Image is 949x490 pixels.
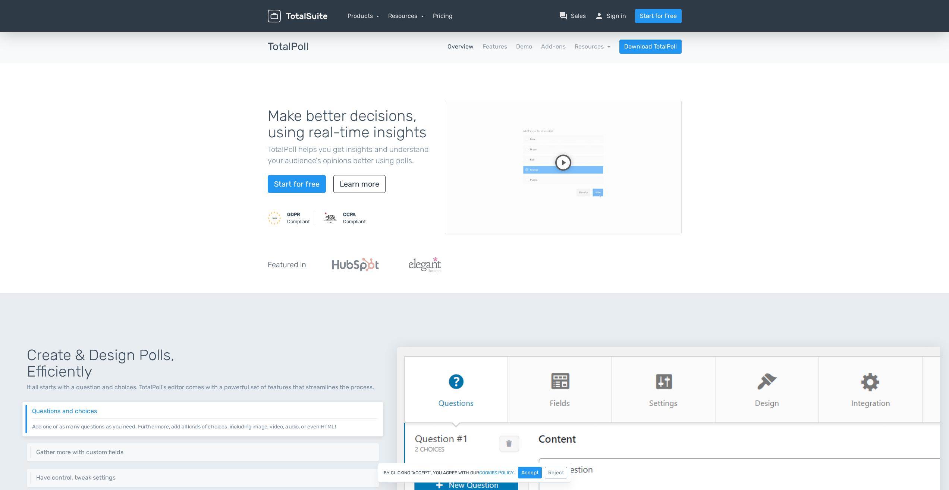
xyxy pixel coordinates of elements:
[332,258,379,271] img: Hubspot
[287,211,310,225] small: Compliant
[559,12,568,21] span: question_answer
[32,408,378,414] h6: Questions and choices
[409,257,441,272] img: ElegantThemes
[324,211,337,225] img: CCPA
[32,418,378,431] p: Add one or as many questions as you need. Furthermore, add all kinds of choices, including image,...
[388,12,424,19] a: Resources
[541,42,566,51] a: Add-ons
[483,42,507,51] a: Features
[27,347,379,380] h1: Create & Design Polls, Efficiently
[447,42,474,51] a: Overview
[433,12,453,21] a: Pricing
[27,383,379,392] p: It all starts with a question and choices. TotalPoll's editor comes with a powerful set of featur...
[343,211,366,225] small: Compliant
[595,12,626,21] a: personSign in
[268,10,327,23] img: TotalSuite for WordPress
[595,12,604,21] span: person
[287,212,300,217] strong: GDPR
[268,260,306,269] h5: Featured in
[516,42,532,51] a: Demo
[268,108,434,141] h1: Make better decisions, using real-time insights
[343,212,356,217] strong: CCPA
[619,40,682,54] a: Download TotalPoll
[559,12,586,21] a: question_answerSales
[545,467,567,478] button: Reject
[518,467,542,478] button: Accept
[268,144,434,166] p: TotalPoll helps you get insights and understand your audience's opinions better using polls.
[333,175,386,193] a: Learn more
[479,471,514,475] a: cookies policy
[268,41,309,53] h3: TotalPoll
[635,9,682,23] a: Start for Free
[36,449,373,456] h6: Gather more with custom fields
[378,463,571,483] div: By clicking "Accept", you agree with our .
[575,43,610,50] a: Resources
[268,211,281,225] img: GDPR
[268,175,326,193] a: Start for free
[348,12,380,19] a: Products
